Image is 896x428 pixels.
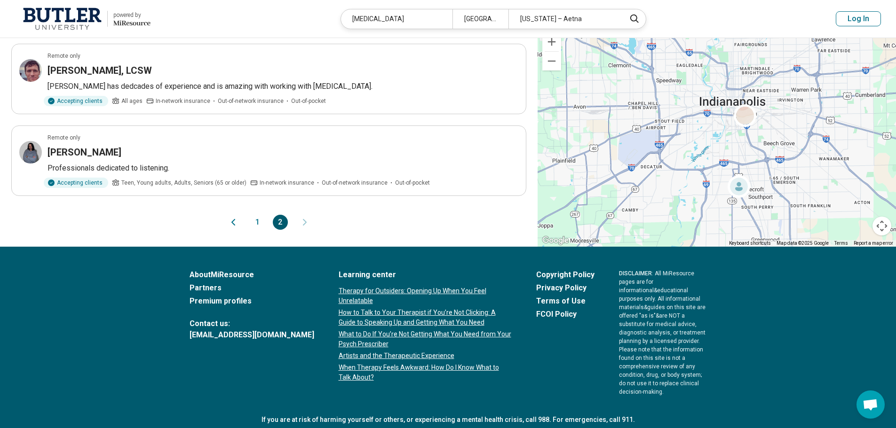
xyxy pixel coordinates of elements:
[619,270,652,277] span: DISCLAIMER
[872,217,891,235] button: Map camera controls
[856,390,885,419] div: Open chat
[190,282,314,294] a: Partners
[729,240,771,247] button: Keyboard shortcuts
[48,163,518,174] p: Professionals dedicated to listening.
[299,215,310,230] button: Next page
[15,8,151,30] a: Butler Universitypowered by
[395,179,430,187] span: Out-of-pocket
[542,32,561,51] button: Zoom in
[339,308,512,327] a: How to Talk to Your Therapist if You’re Not Clicking: A Guide to Speaking Up and Getting What You...
[48,81,518,92] p: [PERSON_NAME] has dedcades of experience and is amazing with working with [MEDICAL_DATA].
[339,329,512,349] a: What to Do If You’re Not Getting What You Need from Your Psych Prescriber
[218,97,284,105] span: Out-of-network insurance
[619,269,707,396] p: : All MiResource pages are for informational & educational purposes only. All informational mater...
[508,9,620,29] div: [US_STATE] – Aetna
[834,241,848,246] a: Terms (opens in new tab)
[536,282,595,294] a: Privacy Policy
[777,241,829,246] span: Map data ©2025 Google
[44,178,108,188] div: Accepting clients
[48,52,80,60] p: Remote only
[322,179,388,187] span: Out-of-network insurance
[542,52,561,70] button: Zoom out
[260,179,314,187] span: In-network insurance
[113,11,151,19] div: powered by
[536,296,595,307] a: Terms of Use
[536,269,595,280] a: Copyright Policy
[291,97,326,105] span: Out-of-pocket
[190,318,314,329] span: Contact us:
[44,96,108,106] div: Accepting clients
[273,215,288,230] button: 2
[190,329,314,341] a: [EMAIL_ADDRESS][DOMAIN_NAME]
[48,64,152,77] h3: [PERSON_NAME], LCSW
[339,286,512,306] a: Therapy for Outsiders: Opening Up When You Feel Unrelatable
[339,269,512,280] a: Learning center
[854,241,893,246] a: Report a map error
[250,215,265,230] button: 1
[536,309,595,320] a: FCOI Policy
[339,351,512,361] a: Artists and the Therapeutic Experience
[121,179,246,187] span: Teen, Young adults, Adults, Seniors (65 or older)
[540,234,571,247] a: Open this area in Google Maps (opens a new window)
[48,133,80,142] p: Remote only
[190,415,707,425] p: If you are at risk of harming yourself or others, or experiencing a mental health crisis, call 98...
[156,97,210,105] span: In-network insurance
[190,296,314,307] a: Premium profiles
[836,11,881,26] button: Log In
[23,8,102,30] img: Butler University
[228,215,239,230] button: Previous page
[121,97,143,105] span: All ages
[339,363,512,382] a: When Therapy Feels Awkward: How Do I Know What to Talk About?
[341,9,452,29] div: [MEDICAL_DATA]
[452,9,508,29] div: [GEOGRAPHIC_DATA], IN 46208
[540,234,571,247] img: Google
[190,269,314,280] a: AboutMiResource
[48,146,121,159] h3: [PERSON_NAME]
